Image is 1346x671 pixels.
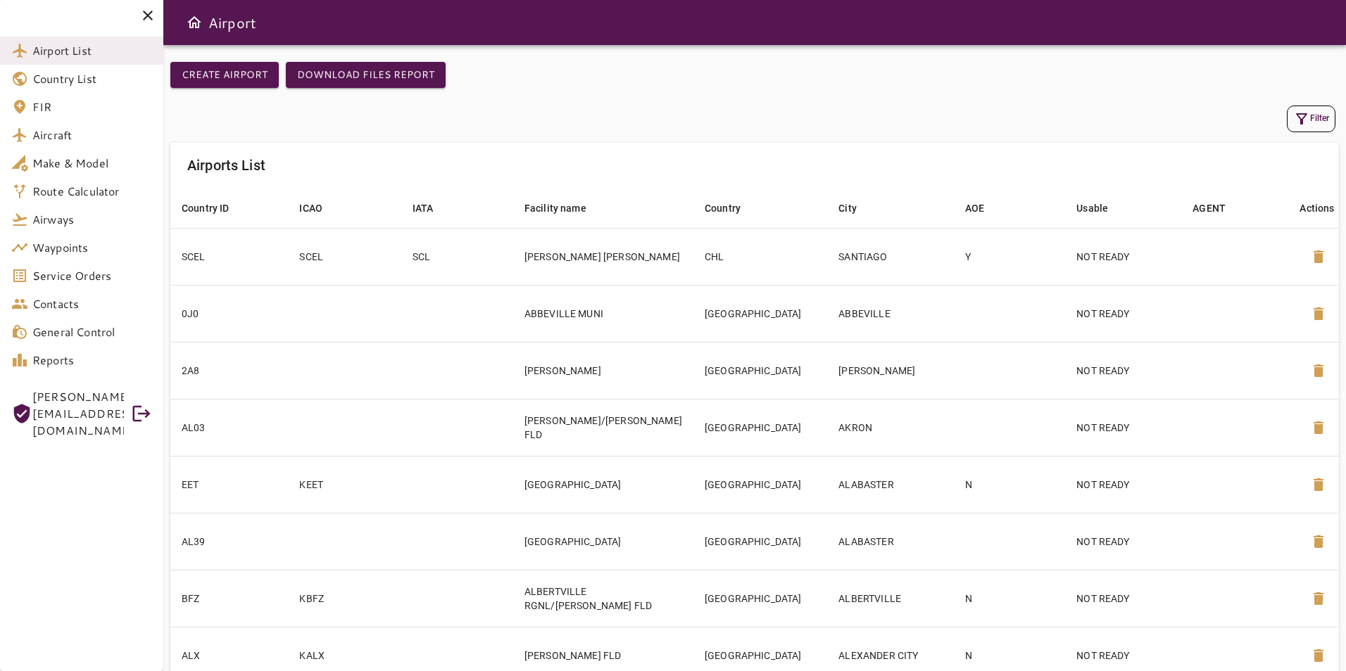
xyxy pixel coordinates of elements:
[693,228,827,285] td: CHL
[827,456,954,513] td: ALABASTER
[965,200,1002,217] span: AOE
[413,200,434,217] div: IATA
[705,200,759,217] span: Country
[693,456,827,513] td: [GEOGRAPHIC_DATA]
[513,513,693,570] td: [GEOGRAPHIC_DATA]
[1076,421,1170,435] p: NOT READY
[182,200,229,217] div: Country ID
[1302,354,1335,388] button: Delete Airport
[524,200,605,217] span: Facility name
[401,228,513,285] td: SCL
[693,513,827,570] td: [GEOGRAPHIC_DATA]
[182,200,248,217] span: Country ID
[693,285,827,342] td: [GEOGRAPHIC_DATA]
[954,570,1065,627] td: N
[1076,307,1170,321] p: NOT READY
[1302,582,1335,615] button: Delete Airport
[32,352,152,369] span: Reports
[1076,648,1170,663] p: NOT READY
[170,513,288,570] td: AL39
[32,324,152,340] span: General Control
[693,399,827,456] td: [GEOGRAPHIC_DATA]
[1302,525,1335,558] button: Delete Airport
[32,98,152,115] span: FIR
[827,285,954,342] td: ABBEVILLE
[513,399,693,456] td: [PERSON_NAME]/[PERSON_NAME] FLD
[513,285,693,342] td: ABBEVILLE MUNI
[693,342,827,399] td: [GEOGRAPHIC_DATA]
[827,570,954,627] td: ALBERTVILLE
[1310,476,1327,493] span: delete
[1076,535,1170,549] p: NOT READY
[32,155,152,172] span: Make & Model
[32,267,152,284] span: Service Orders
[1076,478,1170,492] p: NOT READY
[1076,592,1170,606] p: NOT READY
[170,456,288,513] td: EET
[705,200,741,217] div: Country
[299,200,341,217] span: ICAO
[1076,200,1126,217] span: Usable
[1310,362,1327,379] span: delete
[1310,419,1327,436] span: delete
[32,295,152,312] span: Contacts
[180,8,208,37] button: Open drawer
[32,127,152,143] span: Aircraft
[513,342,693,399] td: [PERSON_NAME]
[838,200,875,217] span: City
[1302,297,1335,331] button: Delete Airport
[1193,200,1226,217] div: AGENT
[32,388,124,439] span: [PERSON_NAME][EMAIL_ADDRESS][DOMAIN_NAME]
[32,239,152,256] span: Waypoints
[208,11,256,34] h6: Airport
[1302,240,1335,274] button: Delete Airport
[1287,106,1335,132] button: Filter
[170,228,288,285] td: SCEL
[1310,248,1327,265] span: delete
[1076,364,1170,378] p: NOT READY
[513,228,693,285] td: [PERSON_NAME] [PERSON_NAME]
[1302,411,1335,445] button: Delete Airport
[288,228,401,285] td: SCEL
[288,456,401,513] td: KEET
[32,42,152,59] span: Airport List
[170,342,288,399] td: 2A8
[413,200,452,217] span: IATA
[693,570,827,627] td: [GEOGRAPHIC_DATA]
[288,570,401,627] td: KBFZ
[32,211,152,228] span: Airways
[827,513,954,570] td: ALABASTER
[170,399,288,456] td: AL03
[524,200,586,217] div: Facility name
[513,456,693,513] td: [GEOGRAPHIC_DATA]
[827,399,954,456] td: AKRON
[827,342,954,399] td: [PERSON_NAME]
[1310,305,1327,322] span: delete
[1076,250,1170,264] p: NOT READY
[1310,590,1327,607] span: delete
[1310,533,1327,550] span: delete
[170,570,288,627] td: BFZ
[838,200,857,217] div: City
[1310,647,1327,664] span: delete
[32,70,152,87] span: Country List
[1076,200,1108,217] div: Usable
[513,570,693,627] td: ALBERTVILLE RGNL/[PERSON_NAME] FLD
[1193,200,1244,217] span: AGENT
[965,200,984,217] div: AOE
[827,228,954,285] td: SANTIAGO
[954,456,1065,513] td: N
[299,200,322,217] div: ICAO
[32,183,152,200] span: Route Calculator
[286,62,446,88] button: Download Files Report
[170,62,279,88] button: Create airport
[187,154,265,177] h6: Airports List
[954,228,1065,285] td: Y
[170,285,288,342] td: 0J0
